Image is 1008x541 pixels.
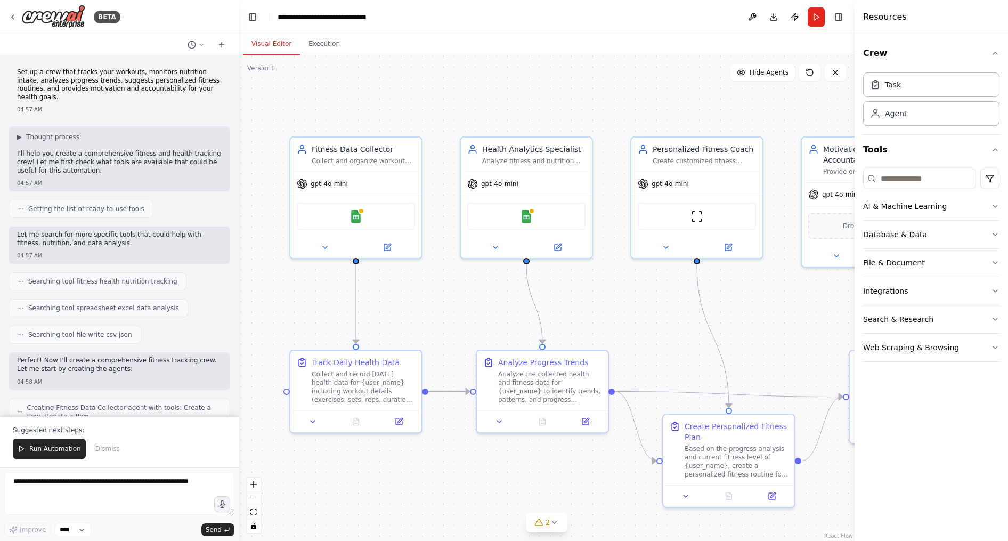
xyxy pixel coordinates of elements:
[312,357,400,368] div: Track Daily Health Data
[214,496,230,512] button: Click to speak your automation idea
[29,445,81,453] span: Run Automation
[843,221,892,231] span: Drop tools here
[863,342,959,353] div: Web Scraping & Browsing
[351,264,361,344] g: Edge from cbf6b2ad-ae5f-4649-a1b6-a46c8f0f5477 to d7b31695-f4b6-460a-a7e9-9c765e046384
[863,38,999,68] button: Crew
[885,79,901,90] div: Task
[823,144,926,165] div: Motivation and Accountability Partner
[247,478,261,533] div: React Flow controls
[863,221,999,248] button: Database & Data
[615,386,656,466] g: Edge from cba25914-88b6-4e5c-a435-ca7420621594 to c391a326-52ad-4580-8ffe-59e0e3392c32
[482,144,586,155] div: Health Analytics Specialist
[527,241,588,254] button: Open in side panel
[247,505,261,519] button: fit view
[863,135,999,165] button: Tools
[183,38,209,51] button: Switch to previous chat
[692,264,734,408] g: Edge from f8ce27e2-d4d3-400c-b505-891a2aa3f614 to c391a326-52ad-4580-8ffe-59e0e3392c32
[863,68,999,134] div: Crew
[520,415,565,428] button: No output available
[863,257,925,268] div: File & Document
[349,210,362,223] img: Google Sheets
[653,157,756,165] div: Create customized fitness routines and workout plans for {user_name} based on their goals, curren...
[247,478,261,491] button: zoom in
[17,378,222,386] div: 04:58 AM
[685,445,788,479] div: Based on the progress analysis and current fitness level of {user_name}, create a personalized fi...
[482,157,586,165] div: Analyze fitness and nutrition data to identify patterns, trends, and progress indicators for {use...
[824,533,853,539] a: React Flow attribution
[863,334,999,361] button: Web Scraping & Browsing
[498,370,601,404] div: Analyze the collected health and fitness data for {user_name} to identify trends, patterns, and p...
[28,277,177,286] span: Searching tool fitness health nutrition tracking
[863,229,927,240] div: Database & Data
[17,252,222,260] div: 04:57 AM
[213,38,230,51] button: Start a new chat
[885,108,907,119] div: Agent
[247,64,275,72] div: Version 1
[690,210,703,223] img: ScrapeWebsiteTool
[13,426,226,434] p: Suggested next steps:
[567,415,604,428] button: Open in side panel
[17,357,222,373] p: Perfect! Now I'll create a comprehensive fitness tracking crew. Let me start by creating the agents:
[334,415,379,428] button: No output available
[801,136,934,268] div: Motivation and Accountability PartnerProvide ongoing motivation, encouragement, and accountabilit...
[206,526,222,534] span: Send
[428,386,470,397] g: Edge from d7b31695-f4b6-460a-a7e9-9c765e046384 to cba25914-88b6-4e5c-a435-ca7420621594
[698,241,758,254] button: Open in side panel
[17,133,79,141] button: ▶Thought process
[300,33,348,55] button: Execution
[28,304,179,312] span: Searching tool spreadsheet excel data analysis
[312,157,415,165] div: Collect and organize workout data, nutrition information, and health metrics for {user_name}. Tra...
[13,439,86,459] button: Run Automation
[17,133,22,141] span: ▶
[380,415,417,428] button: Open in side panel
[823,167,926,176] div: Provide ongoing motivation, encouragement, and accountability support for {user_name} to help the...
[822,190,859,199] span: gpt-4o-mini
[863,165,999,370] div: Tools
[801,392,843,466] g: Edge from c391a326-52ad-4580-8ffe-59e0e3392c32 to edb3b46e-156c-4383-8659-dbddb5ef25a3
[21,5,85,29] img: Logo
[26,133,79,141] span: Thought process
[546,517,550,528] span: 2
[630,136,763,259] div: Personalized Fitness CoachCreate customized fitness routines and workout plans for {user_name} ba...
[17,150,222,175] p: I'll help you create a comprehensive fitness and health tracking crew! Let me first check what to...
[863,277,999,305] button: Integrations
[20,526,46,534] span: Improve
[311,180,348,188] span: gpt-4o-mini
[201,523,234,536] button: Send
[243,33,300,55] button: Visual Editor
[863,286,908,296] div: Integrations
[863,201,947,212] div: AI & Machine Learning
[95,445,120,453] span: Dismiss
[17,106,222,114] div: 04:57 AM
[520,210,533,223] img: Google Sheets
[312,144,415,155] div: Fitness Data Collector
[498,357,588,368] div: Analyze Progress Trends
[753,490,790,503] button: Open in side panel
[653,144,756,155] div: Personalized Fitness Coach
[662,414,795,508] div: Create Personalized Fitness PlanBased on the progress analysis and current fitness level of {user...
[863,249,999,277] button: File & Document
[863,11,907,23] h4: Resources
[357,241,417,254] button: Open in side panel
[460,136,593,259] div: Health Analytics SpecialistAnalyze fitness and nutrition data to identify patterns, trends, and p...
[750,68,788,77] span: Hide Agents
[863,192,999,220] button: AI & Machine Learning
[831,10,846,25] button: Hide right sidebar
[312,370,415,404] div: Collect and record [DATE] health data for {user_name} including workout details (exercises, sets,...
[278,12,367,22] nav: breadcrumb
[17,179,222,187] div: 04:57 AM
[28,205,144,213] span: Getting the list of ready-to-use tools
[526,513,567,532] button: 2
[94,11,120,23] div: BETA
[652,180,689,188] span: gpt-4o-mini
[863,314,933,325] div: Search & Research
[90,439,125,459] button: Dismiss
[17,231,222,247] p: Let me search for more specific tools that could help with fitness, nutrition, and data analysis.
[27,403,221,421] span: Creating Fitness Data Collector agent with tools: Create a Row, Update a Row
[17,68,222,101] p: Set up a crew that tracks your workouts, monitors nutrition intake, analyzes progress trends, sug...
[247,519,261,533] button: toggle interactivity
[4,523,51,537] button: Improve
[521,264,548,344] g: Edge from 0716ed0c-e5ec-44b6-82a0-4fb13dde8e86 to cba25914-88b6-4e5c-a435-ca7420621594
[476,350,609,433] div: Analyze Progress TrendsAnalyze the collected health and fitness data for {user_name} to identify ...
[247,491,261,505] button: zoom out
